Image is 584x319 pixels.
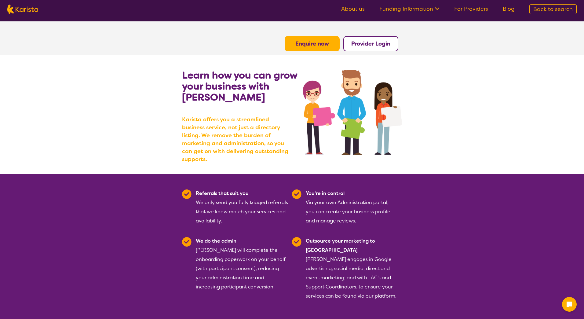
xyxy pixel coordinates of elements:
[196,189,288,226] div: We only send you fully triaged referrals that we know match your services and availability.
[343,36,398,51] button: Provider Login
[295,40,329,47] a: Enquire now
[285,36,340,51] button: Enquire now
[182,69,297,104] b: Learn how you can grow your business with [PERSON_NAME]
[303,70,402,155] img: grow your business with Karista
[182,189,192,199] img: Tick
[529,4,577,14] a: Back to search
[292,237,301,247] img: Tick
[196,238,236,244] b: We do the admin
[454,5,488,13] a: For Providers
[503,5,515,13] a: Blog
[306,238,375,253] b: Outsource your marketing to [GEOGRAPHIC_DATA]
[182,237,192,247] img: Tick
[341,5,365,13] a: About us
[533,5,573,13] span: Back to search
[182,116,292,163] b: Karista offers you a streamlined business service, not just a directory listing. We remove the bu...
[306,189,398,226] div: Via your own Administration portal, you can create your business profile and manage reviews.
[196,190,249,196] b: Referrals that suit you
[306,237,398,301] div: [PERSON_NAME] engages in Google advertising, social media, direct and event marketing; and with L...
[292,189,301,199] img: Tick
[7,5,38,14] img: Karista logo
[196,237,288,301] div: [PERSON_NAME] will complete the onboarding paperwork on your behalf (with participant consent), r...
[306,190,345,196] b: You're in control
[379,5,440,13] a: Funding Information
[351,40,390,47] a: Provider Login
